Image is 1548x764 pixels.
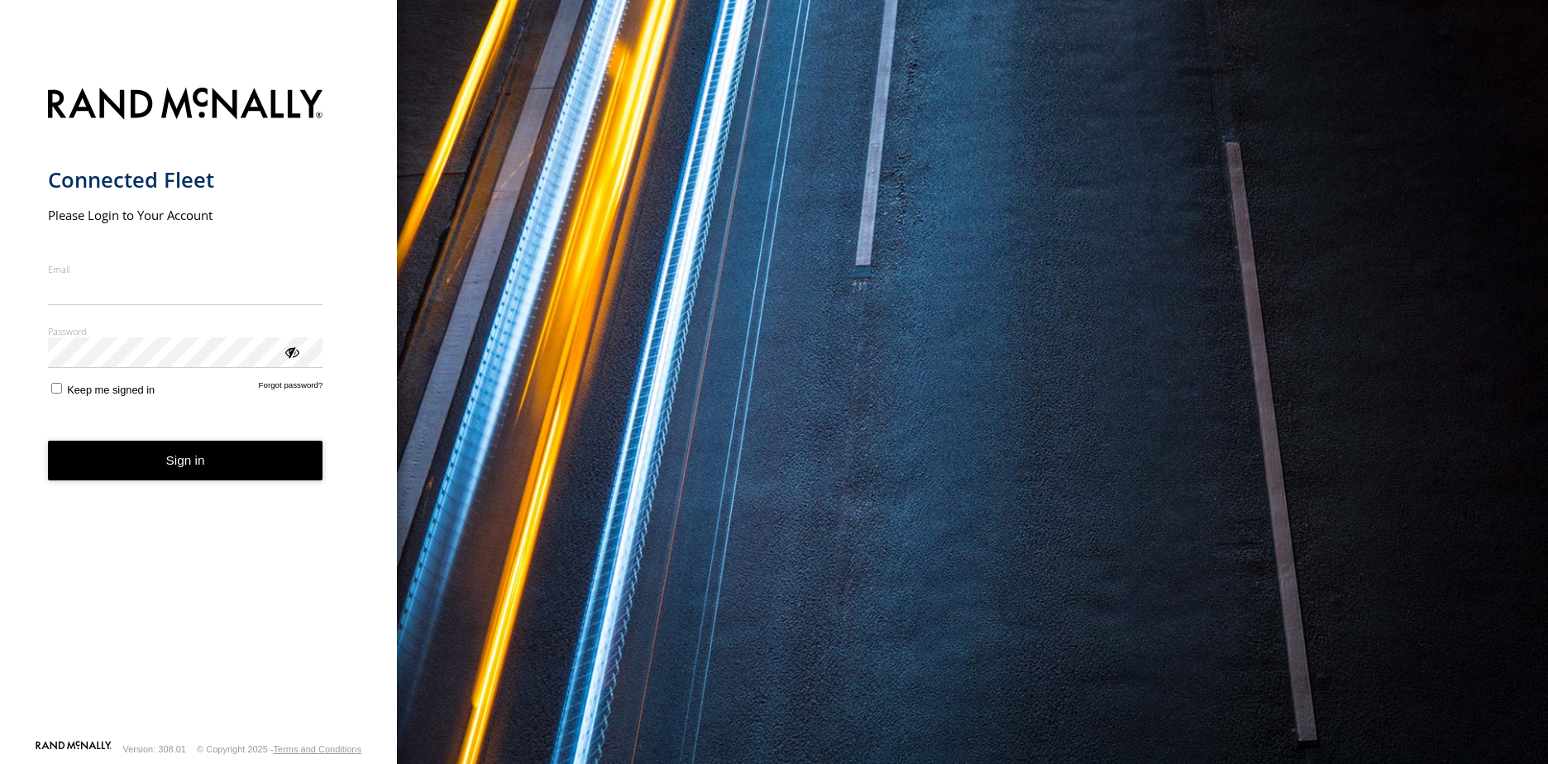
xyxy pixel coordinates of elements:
h1: Connected Fleet [48,166,323,193]
a: Visit our Website [36,741,112,757]
input: Keep me signed in [51,383,62,394]
button: Sign in [48,441,323,481]
label: Password [48,325,323,337]
form: main [48,78,350,739]
span: Keep me signed in [67,384,155,396]
div: © Copyright 2025 - [197,744,361,754]
a: Forgot password? [259,380,323,396]
img: Rand McNally [48,84,323,127]
a: Terms and Conditions [274,744,361,754]
div: Version: 308.01 [123,744,186,754]
label: Email [48,263,323,275]
h2: Please Login to Your Account [48,207,323,223]
div: ViewPassword [283,343,299,360]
